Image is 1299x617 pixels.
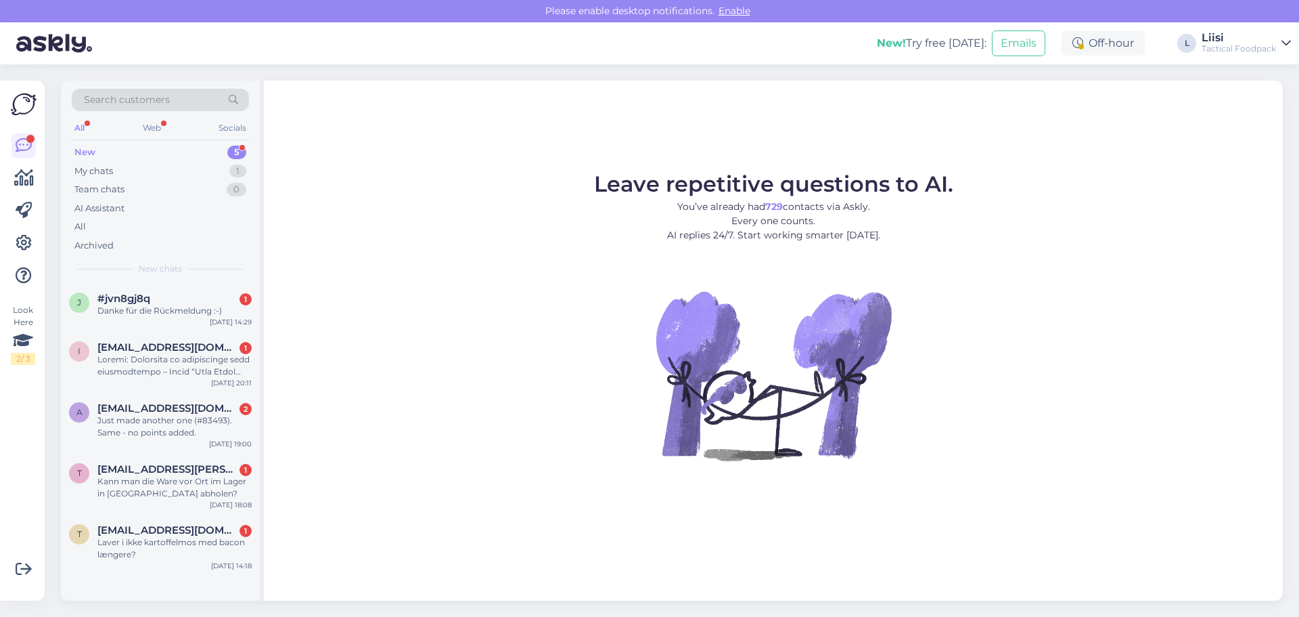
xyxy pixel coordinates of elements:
[77,529,82,539] span: T
[216,119,249,137] div: Socials
[1177,34,1196,53] div: L
[97,475,252,500] div: Kann man die Ware vor Ort im Lager in [GEOGRAPHIC_DATA] abholen?
[140,119,164,137] div: Web
[210,317,252,327] div: [DATE] 14:29
[77,468,82,478] span: t
[240,525,252,537] div: 1
[74,220,86,234] div: All
[240,403,252,415] div: 2
[714,5,754,17] span: Enable
[74,202,124,215] div: AI Assistant
[97,354,252,378] div: Loremi: Dolorsita co adipiscinge sedd eiusmodtempo – Incid “Utla Etdol Magna” Aliquaeni adminim, ...
[1202,43,1276,54] div: Tactical Foodpack
[97,305,252,317] div: Danke für die Rückmeldung :-)
[84,93,170,107] span: Search customers
[229,165,246,178] div: 1
[1062,31,1145,56] div: Off-hour
[74,165,113,178] div: My chats
[97,536,252,561] div: Laver i ikke kartoffelmos med bacon længere?
[210,500,252,510] div: [DATE] 18:08
[72,119,87,137] div: All
[139,263,182,275] span: New chats
[76,407,83,417] span: a
[765,200,783,213] b: 729
[240,293,252,305] div: 1
[877,35,986,51] div: Try free [DATE]:
[240,464,252,476] div: 1
[97,293,150,305] span: #jvn8gj8q
[11,304,35,365] div: Look Here
[594,200,953,242] p: You’ve already had contacts via Askly. Every one counts. AI replies 24/7. Start working smarter [...
[240,342,252,354] div: 1
[1202,33,1291,54] a: LiisiTactical Foodpack
[594,171,953,197] span: Leave repetitive questions to AI.
[74,146,95,159] div: New
[77,297,81,307] span: j
[211,561,252,571] div: [DATE] 14:18
[97,524,238,536] span: Thun2011@gmail.com
[877,37,906,49] b: New!
[74,183,124,196] div: Team chats
[97,463,238,475] span: thilo.neyers@gmx.de
[97,414,252,439] div: Just made another one (#83493). Same - no points added.
[1202,33,1276,43] div: Liisi
[227,146,246,159] div: 5
[74,239,114,253] div: Archived
[652,253,895,497] img: No Chat active
[209,439,252,449] div: [DATE] 19:00
[11,91,37,117] img: Askly Logo
[992,30,1045,56] button: Emails
[211,378,252,388] div: [DATE] 20:11
[11,353,35,365] div: 2 / 3
[97,341,238,354] span: ignaciogracia1986@gmail.com
[97,402,238,414] span: avenskevics@gmail.com
[78,346,81,356] span: i
[227,183,246,196] div: 0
